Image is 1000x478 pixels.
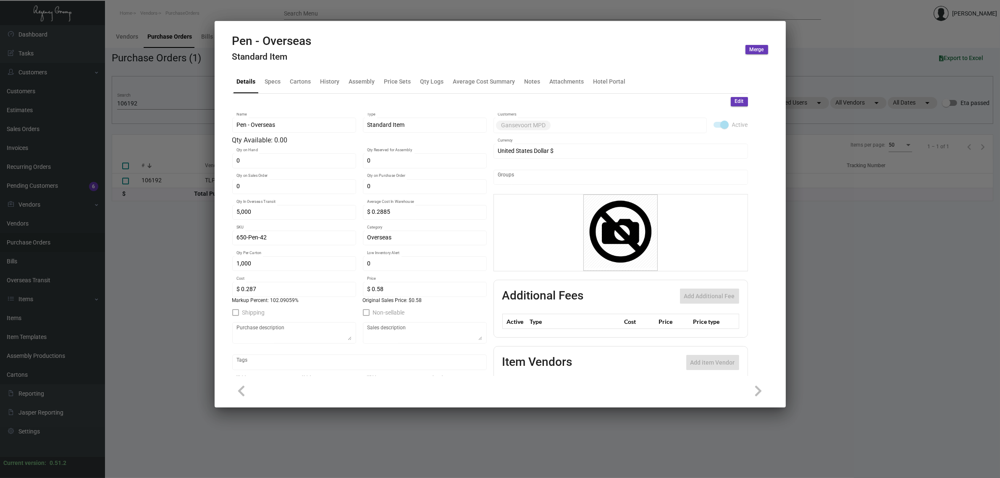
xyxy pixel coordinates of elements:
input: Add new.. [498,174,743,181]
mat-chip: Gansevoort MPD [496,121,551,130]
h2: Pen - Overseas [232,34,312,48]
span: Active [732,120,748,130]
div: Hotel Portal [593,77,626,86]
h4: Standard Item [232,52,312,62]
button: Add Additional Fee [680,289,739,304]
div: Price Sets [384,77,411,86]
div: Qty Logs [420,77,444,86]
th: Price type [691,314,729,329]
div: Assembly [349,77,375,86]
div: Details [237,77,256,86]
span: Non-sellable [373,307,405,318]
button: Add item Vendor [686,355,739,370]
button: Edit [731,97,748,106]
button: Merge [745,45,768,54]
span: Merge [750,46,764,53]
div: Cartons [290,77,311,86]
h2: Item Vendors [502,355,572,370]
div: Specs [265,77,281,86]
h2: Additional Fees [502,289,584,304]
div: Average Cost Summary [453,77,515,86]
th: Active [502,314,528,329]
span: Add item Vendor [690,359,735,366]
div: Attachments [550,77,584,86]
div: Current version: [3,459,46,467]
span: Edit [735,98,744,105]
span: Add Additional Fee [684,293,735,299]
div: Qty Available: 0.00 [232,135,487,145]
div: 0.51.2 [50,459,66,467]
th: Cost [622,314,656,329]
div: History [320,77,340,86]
div: Notes [525,77,541,86]
th: Price [656,314,691,329]
span: Shipping [242,307,265,318]
th: Type [528,314,622,329]
input: Add new.. [552,122,702,129]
